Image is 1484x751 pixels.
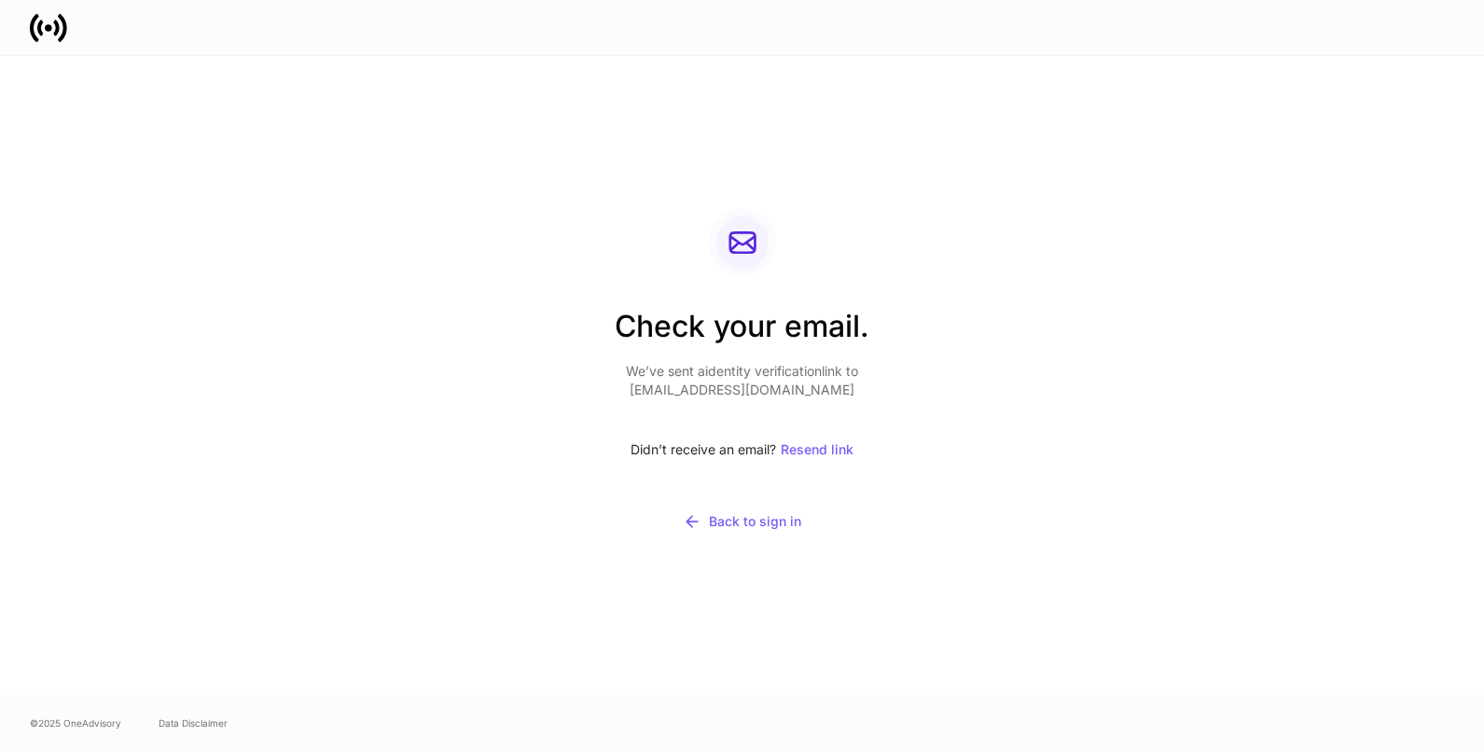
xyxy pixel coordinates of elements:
div: Resend link [781,443,853,456]
p: We’ve sent a identity verification link to [EMAIL_ADDRESS][DOMAIN_NAME] [615,362,869,399]
h2: Check your email. [615,306,869,362]
div: Back to sign in [683,512,801,531]
span: © 2025 OneAdvisory [30,716,121,730]
button: Resend link [780,429,854,470]
button: Back to sign in [615,500,869,543]
div: Didn’t receive an email? [615,429,869,470]
a: Data Disclaimer [159,716,228,730]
